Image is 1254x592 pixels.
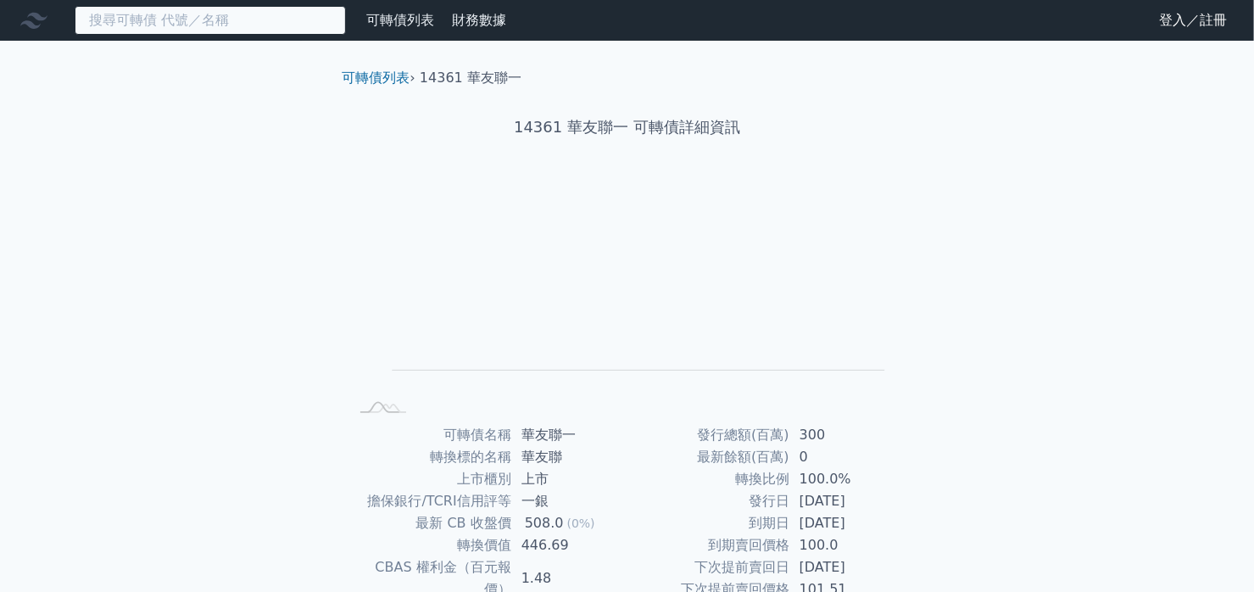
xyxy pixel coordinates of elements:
td: [DATE] [789,556,906,578]
td: 擔保銀行/TCRI信用評等 [349,490,511,512]
td: 轉換價值 [349,534,511,556]
a: 可轉債列表 [366,12,434,28]
td: 300 [789,424,906,446]
td: 下次提前賣回日 [627,556,789,578]
g: Chart [376,192,885,394]
input: 搜尋可轉債 代號／名稱 [75,6,346,35]
div: 508.0 [521,512,567,534]
span: (0%) [567,517,595,530]
td: 0 [789,446,906,468]
td: 華友聯 [511,446,627,468]
h1: 14361 華友聯一 可轉債詳細資訊 [329,115,926,139]
a: 可轉債列表 [343,70,410,86]
td: 上市櫃別 [349,468,511,490]
td: 446.69 [511,534,627,556]
td: 發行日 [627,490,789,512]
td: 華友聯一 [511,424,627,446]
td: 100.0% [789,468,906,490]
td: 到期日 [627,512,789,534]
td: 到期賣回價格 [627,534,789,556]
td: 可轉債名稱 [349,424,511,446]
li: 14361 華友聯一 [420,68,521,88]
td: 100.0 [789,534,906,556]
td: 轉換標的名稱 [349,446,511,468]
td: 上市 [511,468,627,490]
a: 登入／註冊 [1145,7,1240,34]
li: › [343,68,415,88]
td: [DATE] [789,490,906,512]
td: 發行總額(百萬) [627,424,789,446]
td: 最新 CB 收盤價 [349,512,511,534]
td: [DATE] [789,512,906,534]
td: 一銀 [511,490,627,512]
a: 財務數據 [452,12,506,28]
td: 轉換比例 [627,468,789,490]
td: 最新餘額(百萬) [627,446,789,468]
